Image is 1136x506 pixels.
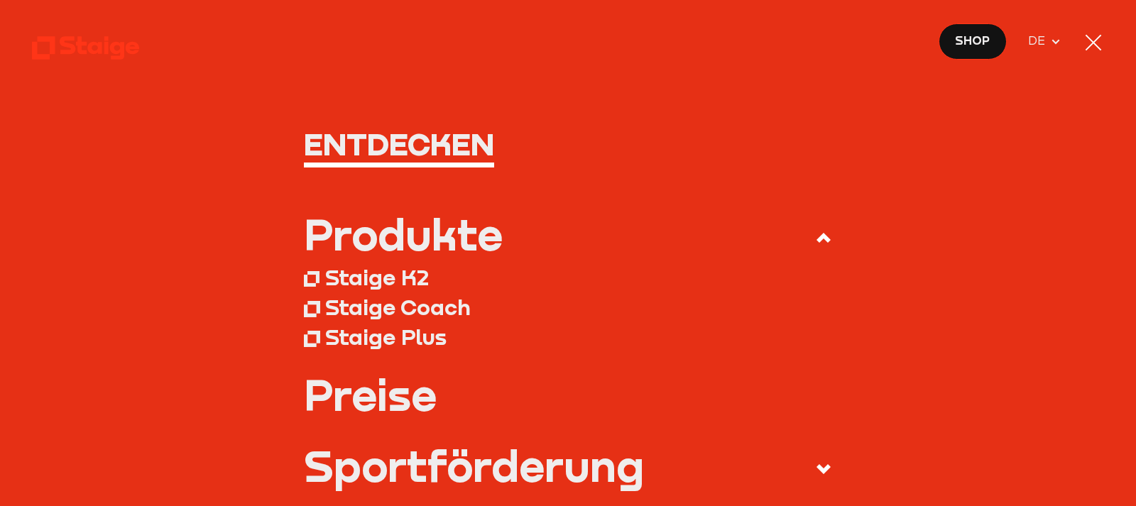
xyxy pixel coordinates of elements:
[304,213,503,255] div: Produkte
[955,31,990,50] span: Shop
[939,23,1007,60] a: Shop
[325,264,429,291] div: Staige K2
[304,263,832,292] a: Staige K2
[304,322,832,352] a: Staige Plus
[304,373,832,416] a: Preise
[304,292,832,322] a: Staige Coach
[325,294,471,321] div: Staige Coach
[1028,31,1051,50] span: DE
[304,444,644,487] div: Sportförderung
[325,324,447,351] div: Staige Plus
